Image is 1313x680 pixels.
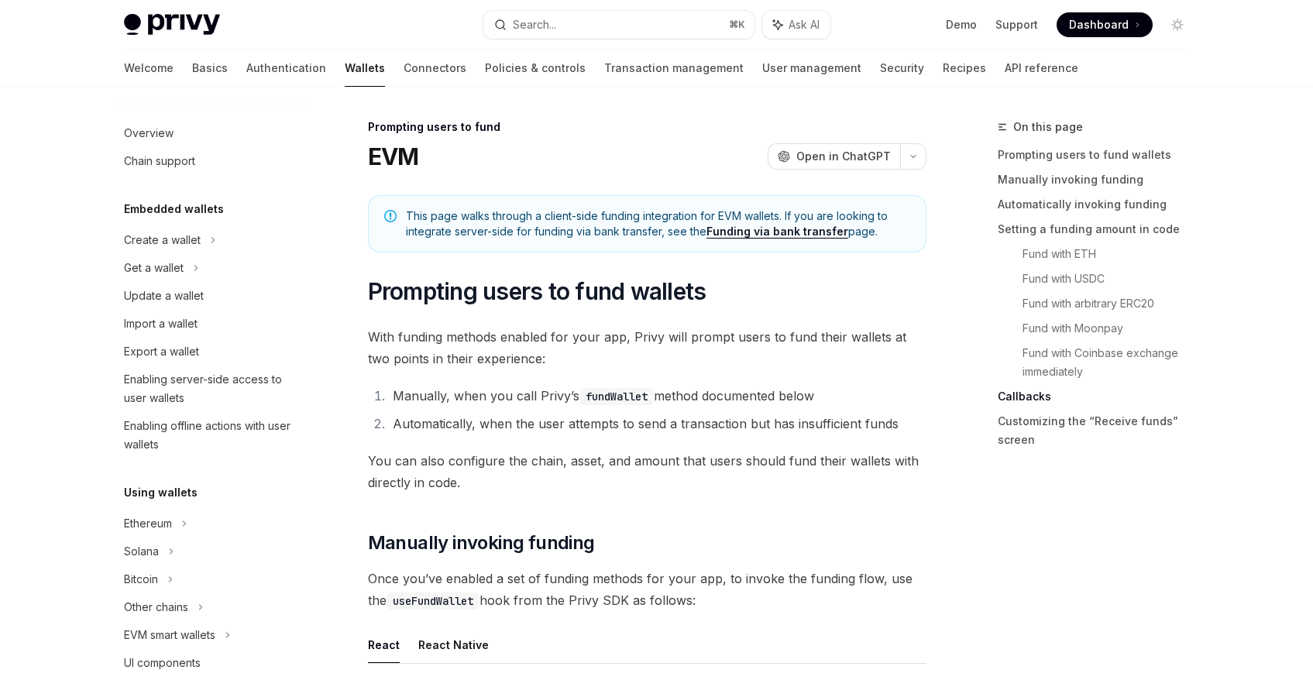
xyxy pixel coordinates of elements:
[112,366,310,412] a: Enabling server-side access to user wallets
[1165,12,1190,37] button: Toggle dark mode
[388,413,926,434] li: Automatically, when the user attempts to send a transaction but has insufficient funds
[789,17,820,33] span: Ask AI
[112,649,310,677] a: UI components
[124,654,201,672] div: UI components
[368,326,926,369] span: With funding methods enabled for your app, Privy will prompt users to fund their wallets at two p...
[368,627,400,663] button: React
[604,50,744,87] a: Transaction management
[1023,242,1202,266] a: Fund with ETH
[368,119,926,135] div: Prompting users to fund
[579,388,654,405] code: fundWallet
[112,282,310,310] a: Update a wallet
[706,225,848,239] a: Funding via bank transfer
[124,483,198,502] h5: Using wallets
[112,412,310,458] a: Enabling offline actions with user wallets
[1057,12,1153,37] a: Dashboard
[768,143,900,170] button: Open in ChatGPT
[124,124,174,143] div: Overview
[124,50,174,87] a: Welcome
[406,208,910,239] span: This page walks through a client-side funding integration for EVM wallets. If you are looking to ...
[124,231,201,249] div: Create a wallet
[124,152,195,170] div: Chain support
[1023,316,1202,341] a: Fund with Moonpay
[387,592,479,610] code: useFundWallet
[418,627,489,663] button: React Native
[485,50,586,87] a: Policies & controls
[1013,118,1083,136] span: On this page
[112,147,310,175] a: Chain support
[124,542,159,561] div: Solana
[880,50,924,87] a: Security
[762,50,861,87] a: User management
[998,192,1202,217] a: Automatically invoking funding
[483,11,754,39] button: Search...⌘K
[124,626,215,644] div: EVM smart wallets
[124,514,172,533] div: Ethereum
[124,598,188,616] div: Other chains
[124,314,198,333] div: Import a wallet
[404,50,466,87] a: Connectors
[998,217,1202,242] a: Setting a funding amount in code
[1023,266,1202,291] a: Fund with USDC
[1069,17,1129,33] span: Dashboard
[998,384,1202,409] a: Callbacks
[368,450,926,493] span: You can also configure the chain, asset, and amount that users should fund their wallets with dir...
[124,200,224,218] h5: Embedded wallets
[995,17,1038,33] a: Support
[1023,291,1202,316] a: Fund with arbitrary ERC20
[729,19,745,31] span: ⌘ K
[1005,50,1078,87] a: API reference
[368,277,706,305] span: Prompting users to fund wallets
[345,50,385,87] a: Wallets
[998,143,1202,167] a: Prompting users to fund wallets
[124,417,301,454] div: Enabling offline actions with user wallets
[368,531,595,555] span: Manually invoking funding
[124,370,301,407] div: Enabling server-side access to user wallets
[124,14,220,36] img: light logo
[192,50,228,87] a: Basics
[998,167,1202,192] a: Manually invoking funding
[112,119,310,147] a: Overview
[762,11,830,39] button: Ask AI
[384,210,397,222] svg: Note
[998,409,1202,452] a: Customizing the “Receive funds” screen
[124,259,184,277] div: Get a wallet
[368,568,926,611] span: Once you’ve enabled a set of funding methods for your app, to invoke the funding flow, use the ho...
[388,385,926,407] li: Manually, when you call Privy’s method documented below
[1023,341,1202,384] a: Fund with Coinbase exchange immediately
[368,143,419,170] h1: EVM
[124,287,204,305] div: Update a wallet
[112,310,310,338] a: Import a wallet
[246,50,326,87] a: Authentication
[946,17,977,33] a: Demo
[796,149,891,164] span: Open in ChatGPT
[943,50,986,87] a: Recipes
[124,342,199,361] div: Export a wallet
[112,338,310,366] a: Export a wallet
[124,570,158,589] div: Bitcoin
[513,15,556,34] div: Search...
